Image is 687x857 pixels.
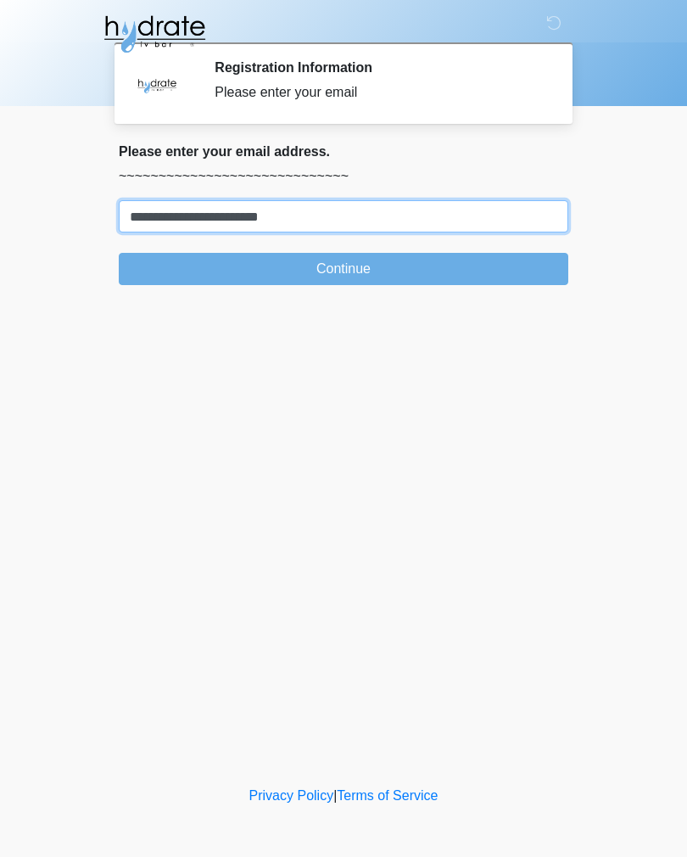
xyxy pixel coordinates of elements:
div: Please enter your email [215,82,543,103]
img: Agent Avatar [131,59,182,110]
a: Privacy Policy [249,788,334,803]
p: ~~~~~~~~~~~~~~~~~~~~~~~~~~~~~ [119,166,568,187]
button: Continue [119,253,568,285]
img: Hydrate IV Bar - Fort Collins Logo [102,13,207,55]
h2: Please enter your email address. [119,143,568,160]
a: | [333,788,337,803]
a: Terms of Service [337,788,438,803]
